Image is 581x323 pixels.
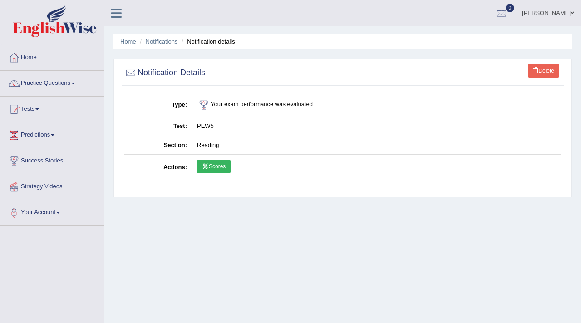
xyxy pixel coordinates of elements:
a: Tests [0,97,104,119]
a: Home [0,45,104,68]
td: Your exam performance was evaluated [192,93,561,117]
a: Your Account [0,200,104,223]
th: Actions [124,155,192,181]
a: Scores [197,160,231,173]
td: PEW5 [192,117,561,136]
a: Delete [528,64,559,78]
span: 0 [506,4,515,12]
li: Notification details [179,37,235,46]
a: Strategy Videos [0,174,104,197]
a: Home [120,38,136,45]
h2: Notification Details [124,66,205,80]
th: Type [124,93,192,117]
td: Reading [192,136,561,155]
a: Notifications [146,38,178,45]
th: Section [124,136,192,155]
a: Practice Questions [0,71,104,93]
a: Predictions [0,122,104,145]
th: Test [124,117,192,136]
a: Success Stories [0,148,104,171]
